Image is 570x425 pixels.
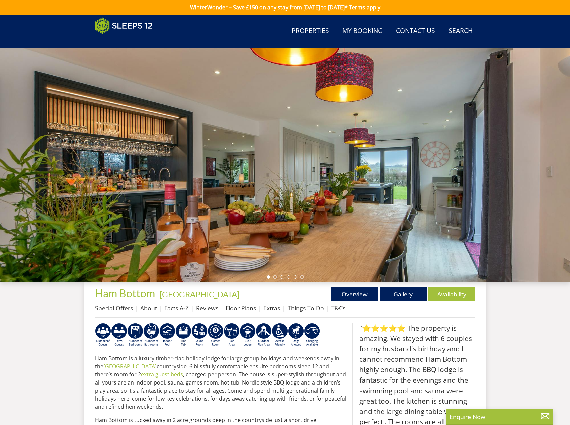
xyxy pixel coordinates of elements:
[143,323,159,347] img: AD_4nXdmwCQHKAiIjYDk_1Dhq-AxX3fyYPYaVgX942qJE-Y7he54gqc0ybrIGUg6Qr_QjHGl2FltMhH_4pZtc0qV7daYRc31h...
[95,323,111,347] img: AD_4nXeyNBIiEViFqGkFxeZn-WxmRvSobfXIejYCAwY7p4slR9Pvv7uWB8BWWl9Rip2DDgSCjKzq0W1yXMRj2G_chnVa9wg_L...
[256,323,272,347] img: AD_4nXfjdDqPkGBf7Vpi6H87bmAUe5GYCbodrAbU4sf37YN55BCjSXGx5ZgBV7Vb9EJZsXiNVuyAiuJUB3WVt-w9eJ0vaBcHg...
[263,304,280,312] a: Extras
[331,287,378,301] a: Overview
[111,323,127,347] img: AD_4nXeP6WuvG491uY6i5ZIMhzz1N248Ei-RkDHdxvvjTdyF2JXhbvvI0BrTCyeHgyWBEg8oAgd1TvFQIsSlzYPCTB7K21VoI...
[191,323,208,347] img: AD_4nXdjbGEeivCGLLmyT_JEP7bTfXsjgyLfnLszUAQeQ4RcokDYHVBt5R8-zTDbAVICNoGv1Dwc3nsbUb1qR6CAkrbZUeZBN...
[428,287,475,301] a: Availability
[92,38,162,44] iframe: Customer reviews powered by Trustpilot
[208,323,224,347] img: AD_4nXdrZMsjcYNLGsKuA84hRzvIbesVCpXJ0qqnwZoX5ch9Zjv73tWe4fnFRs2gJ9dSiUubhZXckSJX_mqrZBmYExREIfryF...
[141,371,183,378] a: extra guest beds
[95,287,155,300] span: Ham Bottom
[304,323,320,347] img: AD_4nXcnT2OPG21WxYUhsl9q61n1KejP7Pk9ESVM9x9VetD-X_UXXoxAKaMRZGYNcSGiAsmGyKm0QlThER1osyFXNLmuYOVBV...
[446,24,475,39] a: Search
[140,304,157,312] a: About
[164,304,189,312] a: Facts A-Z
[340,24,385,39] a: My Booking
[95,304,133,312] a: Special Offers
[240,323,256,347] img: AD_4nXfdu1WaBqbCvRx5dFd3XGC71CFesPHPPZknGuZzXQvBzugmLudJYyY22b9IpSVlKbnRjXo7AJLKEyhYodtd_Fvedgm5q...
[450,412,550,421] p: Enquire Now
[288,304,324,312] a: Things To Do
[95,17,153,34] img: Sleeps 12
[288,323,304,347] img: AD_4nXe7_8LrJK20fD9VNWAdfykBvHkWcczWBt5QOadXbvIwJqtaRaRf-iI0SeDpMmH1MdC9T1Vy22FMXzzjMAvSuTB5cJ7z5...
[103,363,157,370] a: [GEOGRAPHIC_DATA]
[157,289,239,299] span: -
[95,287,157,300] a: Ham Bottom
[380,287,427,301] a: Gallery
[95,354,347,411] p: Ham Bottom is a luxury timber-clad holiday lodge for large group holidays and weekends away in th...
[196,304,218,312] a: Reviews
[159,323,175,347] img: AD_4nXei2dp4L7_L8OvME76Xy1PUX32_NMHbHVSts-g-ZAVb8bILrMcUKZI2vRNdEqfWP017x6NFeUMZMqnp0JYknAB97-jDN...
[226,304,256,312] a: Floor Plans
[331,304,345,312] a: T&Cs
[393,24,438,39] a: Contact Us
[127,323,143,347] img: AD_4nXfRzBlt2m0mIteXDhAcJCdmEApIceFt1SPvkcB48nqgTZkfMpQlDmULa47fkdYiHD0skDUgcqepViZHFLjVKS2LWHUqM...
[175,323,191,347] img: AD_4nXcpX5uDwed6-YChlrI2BYOgXwgg3aqYHOhRm0XfZB-YtQW2NrmeCr45vGAfVKUq4uWnc59ZmEsEzoF5o39EWARlT1ewO...
[224,323,240,347] img: AD_4nXeUnLxUhQNc083Qf4a-s6eVLjX_ttZlBxbnREhztiZs1eT9moZ8e5Fzbx9LK6K9BfRdyv0AlCtKptkJvtknTFvAhI3RM...
[272,323,288,347] img: AD_4nXe3VD57-M2p5iq4fHgs6WJFzKj8B0b3RcPFe5LKK9rgeZlFmFoaMJPsJOOJzc7Q6RMFEqsjIZ5qfEJu1txG3QLmI_2ZW...
[160,289,239,299] a: [GEOGRAPHIC_DATA]
[289,24,332,39] a: Properties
